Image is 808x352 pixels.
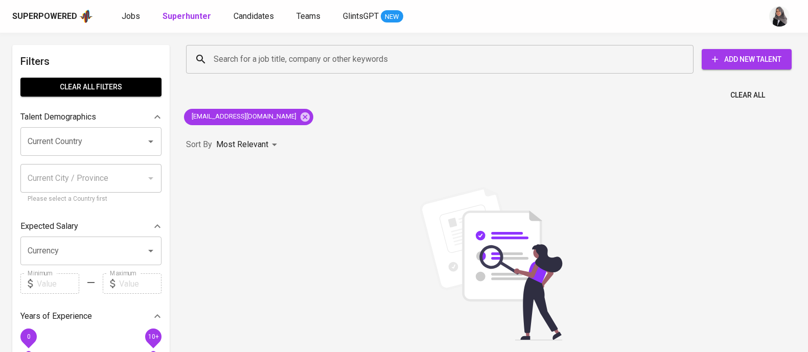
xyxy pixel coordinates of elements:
[20,220,78,232] p: Expected Salary
[343,11,379,21] span: GlintsGPT
[216,135,281,154] div: Most Relevant
[119,273,161,294] input: Value
[144,244,158,258] button: Open
[730,89,765,102] span: Clear All
[20,53,161,69] h6: Filters
[20,111,96,123] p: Talent Demographics
[296,11,320,21] span: Teams
[216,138,268,151] p: Most Relevant
[28,194,154,204] p: Please select a Country first
[726,86,769,105] button: Clear All
[122,11,140,21] span: Jobs
[414,187,568,340] img: file_searching.svg
[148,333,158,340] span: 10+
[184,112,303,122] span: [EMAIL_ADDRESS][DOMAIN_NAME]
[37,273,79,294] input: Value
[186,138,212,151] p: Sort By
[381,12,403,22] span: NEW
[296,10,322,23] a: Teams
[12,9,93,24] a: Superpoweredapp logo
[29,81,153,93] span: Clear All filters
[20,306,161,326] div: Years of Experience
[20,78,161,97] button: Clear All filters
[769,6,790,27] img: sinta.windasari@glints.com
[122,10,142,23] a: Jobs
[184,109,313,125] div: [EMAIL_ADDRESS][DOMAIN_NAME]
[20,216,161,237] div: Expected Salary
[79,9,93,24] img: app logo
[234,11,274,21] span: Candidates
[234,10,276,23] a: Candidates
[163,11,211,21] b: Superhunter
[343,10,403,23] a: GlintsGPT NEW
[710,53,783,66] span: Add New Talent
[27,333,30,340] span: 0
[144,134,158,149] button: Open
[20,107,161,127] div: Talent Demographics
[20,310,92,322] p: Years of Experience
[12,11,77,22] div: Superpowered
[163,10,213,23] a: Superhunter
[702,49,792,69] button: Add New Talent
